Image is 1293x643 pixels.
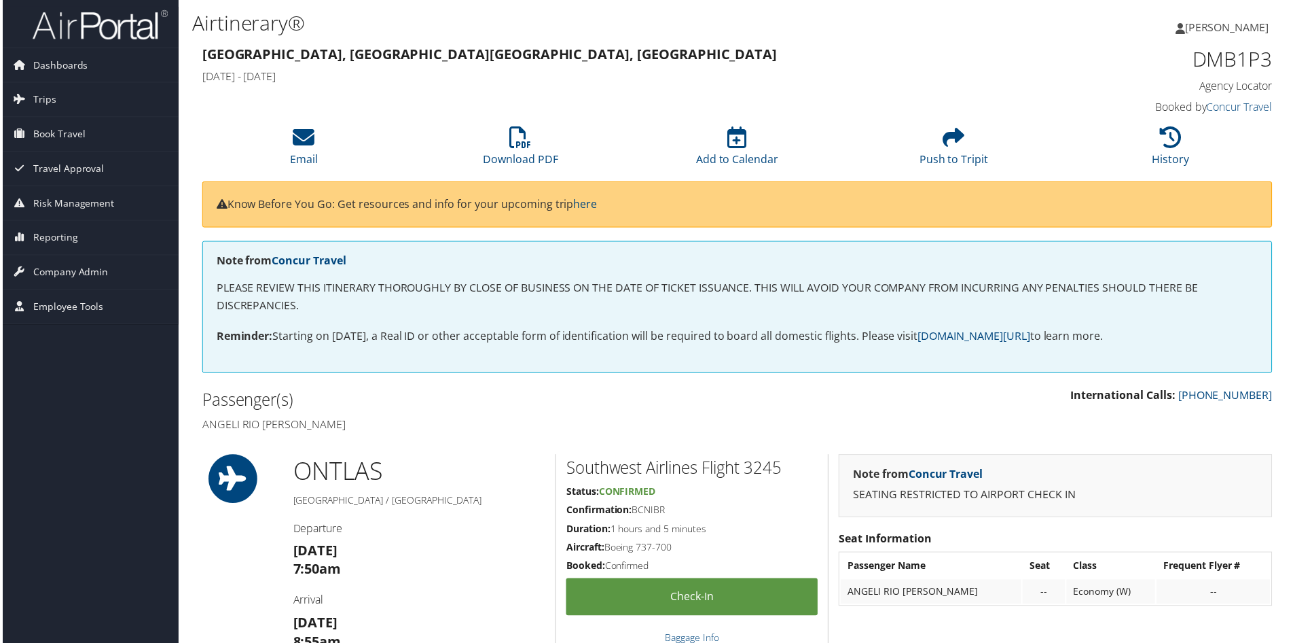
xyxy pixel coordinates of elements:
[841,582,1023,606] td: ANGELI RIO [PERSON_NAME]
[291,562,340,580] strong: 7:50am
[200,390,727,413] h2: Passenger(s)
[291,595,545,610] h4: Arrival
[1165,588,1266,600] div: --
[270,254,345,269] a: Concur Travel
[566,561,604,574] strong: Booked:
[1031,588,1060,600] div: --
[566,458,818,481] h2: Southwest Airlines Flight 3245
[566,580,818,618] a: Check-in
[1021,79,1275,94] h4: Agency Locator
[566,505,818,519] h5: BCNIBR
[31,152,102,186] span: Travel Approval
[573,197,597,212] a: here
[215,329,1260,347] p: Starting on [DATE], a Real ID or other acceptable form of identification will be required to boar...
[854,468,984,483] strong: Note from
[291,616,336,634] strong: [DATE]
[841,556,1023,580] th: Passenger Name
[566,524,818,538] h5: 1 hours and 5 minutes
[909,468,984,483] a: Concur Travel
[696,135,779,167] a: Add to Calendar
[31,83,54,117] span: Trips
[839,533,932,548] strong: Seat Information
[31,291,101,325] span: Employee Tools
[920,135,989,167] a: Push to Tripit
[1021,45,1275,73] h1: DMB1P3
[31,187,112,221] span: Risk Management
[291,456,545,490] h1: ONT LAS
[31,118,83,152] span: Book Travel
[31,222,75,256] span: Reporting
[1024,556,1067,580] th: Seat
[1178,7,1285,48] a: [PERSON_NAME]
[215,281,1260,315] p: PLEASE REVIEW THIS ITINERARY THOROUGHLY BY CLOSE OF BUSINESS ON THE DATE OF TICKET ISSUANCE. THIS...
[190,9,920,37] h1: Airtinerary®
[566,561,818,575] h5: Confirmed
[919,330,1032,345] a: [DOMAIN_NAME][URL]
[566,524,610,537] strong: Duration:
[215,254,345,269] strong: Note from
[854,488,1260,506] p: SEATING RESTRICTED TO AIRPORT CHECK IN
[200,69,1001,84] h4: [DATE] - [DATE]
[1159,556,1273,580] th: Frequent Flyer #
[291,496,545,509] h5: [GEOGRAPHIC_DATA] / [GEOGRAPHIC_DATA]
[30,9,166,41] img: airportal-logo.png
[1154,135,1191,167] a: History
[1180,389,1275,404] a: [PHONE_NUMBER]
[566,505,632,518] strong: Confirmation:
[291,543,336,561] strong: [DATE]
[215,196,1260,214] p: Know Before You Go: Get resources and info for your upcoming trip
[566,542,604,555] strong: Aircraft:
[566,542,818,556] h5: Boeing 737-700
[31,48,86,82] span: Dashboards
[1068,582,1157,606] td: Economy (W)
[1209,100,1275,115] a: Concur Travel
[1068,556,1157,580] th: Class
[289,135,316,167] a: Email
[1187,20,1271,35] span: [PERSON_NAME]
[200,419,727,434] h4: Angeli rio [PERSON_NAME]
[482,135,558,167] a: Download PDF
[291,523,545,538] h4: Departure
[1021,100,1275,115] h4: Booked by
[200,45,778,63] strong: [GEOGRAPHIC_DATA], [GEOGRAPHIC_DATA] [GEOGRAPHIC_DATA], [GEOGRAPHIC_DATA]
[566,487,598,500] strong: Status:
[1072,389,1178,404] strong: International Calls:
[215,330,271,345] strong: Reminder:
[31,256,106,290] span: Company Admin
[598,487,655,500] span: Confirmed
